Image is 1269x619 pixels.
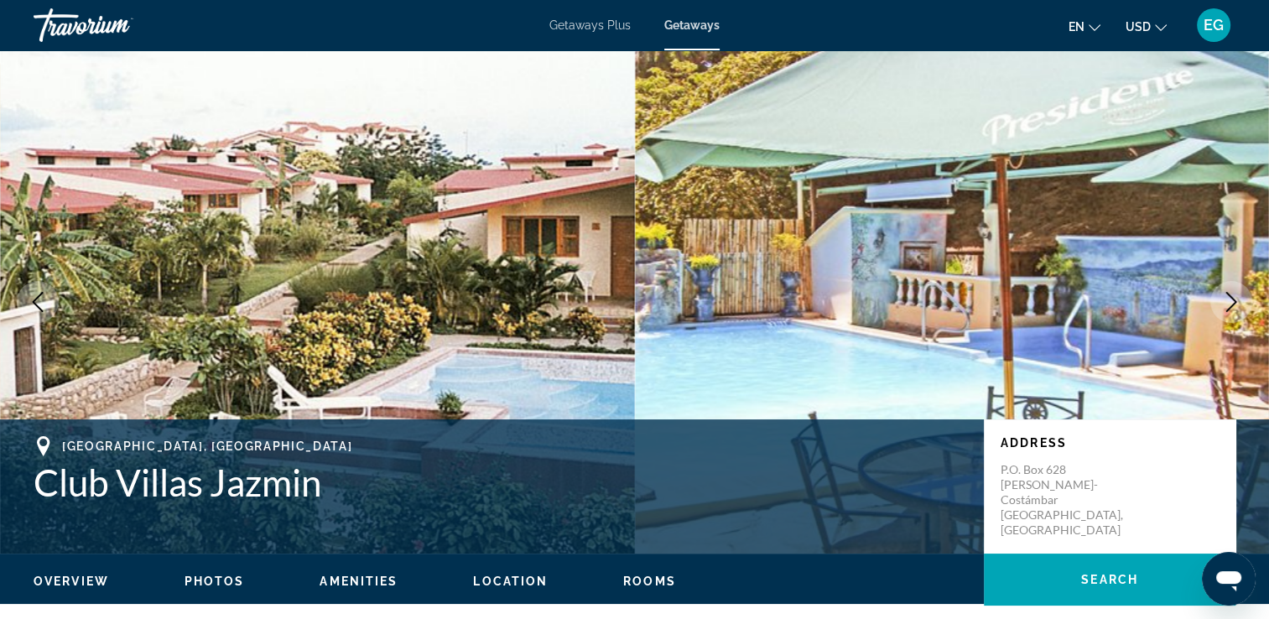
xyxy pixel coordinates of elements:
[1204,17,1224,34] span: EG
[1001,436,1219,450] p: Address
[473,574,548,589] button: Location
[17,281,59,323] button: Previous image
[664,18,720,32] a: Getaways
[185,575,245,588] span: Photos
[1126,14,1167,39] button: Change currency
[1192,8,1235,43] button: User Menu
[623,575,676,588] span: Rooms
[34,574,109,589] button: Overview
[1126,20,1151,34] span: USD
[34,460,967,504] h1: Club Villas Jazmin
[984,554,1235,606] button: Search
[34,3,201,47] a: Travorium
[320,574,398,589] button: Amenities
[1001,462,1135,538] p: P.O. Box 628 [PERSON_NAME]-Costámbar [GEOGRAPHIC_DATA], [GEOGRAPHIC_DATA]
[1069,14,1100,39] button: Change language
[185,574,245,589] button: Photos
[1210,281,1252,323] button: Next image
[34,575,109,588] span: Overview
[473,575,548,588] span: Location
[1081,573,1138,586] span: Search
[1069,20,1084,34] span: en
[62,440,352,453] span: [GEOGRAPHIC_DATA], [GEOGRAPHIC_DATA]
[320,575,398,588] span: Amenities
[549,18,631,32] a: Getaways Plus
[1202,552,1256,606] iframe: Button to launch messaging window
[623,574,676,589] button: Rooms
